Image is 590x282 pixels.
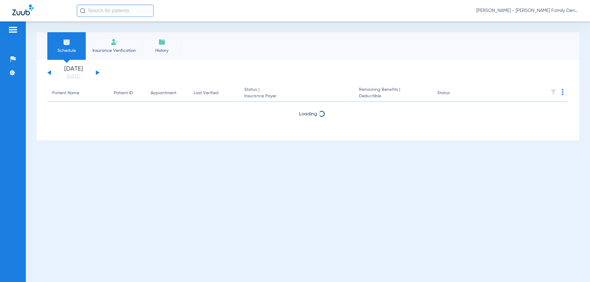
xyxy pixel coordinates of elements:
[432,85,474,102] th: Status
[158,38,166,46] img: History
[151,90,184,96] div: Appointment
[239,85,354,102] th: Status |
[55,73,92,79] a: [DATE]
[63,38,70,46] img: Schedule
[80,8,85,14] img: Search Icon
[244,93,349,99] span: Insurance Payer
[194,90,218,96] div: Last Verified
[52,48,81,54] span: Schedule
[12,5,33,15] img: Zuub Logo
[52,90,79,96] div: Patient Name
[52,90,104,96] div: Patient Name
[151,90,176,96] div: Appointment
[550,89,557,95] img: filter.svg
[476,8,578,14] span: [PERSON_NAME] - [PERSON_NAME] Family Dentistry
[354,85,432,102] th: Remaining Benefits |
[8,26,18,33] img: hamburger-icon
[194,90,234,96] div: Last Verified
[299,112,317,117] span: Loading
[90,48,138,54] span: Insurance Verification
[147,48,176,54] span: History
[114,90,141,96] div: Patient ID
[359,93,427,99] span: Deductible
[55,66,92,79] li: [DATE]
[77,5,154,17] input: Search for patients
[111,38,118,46] img: Manual Insurance Verification
[562,89,564,95] img: group-dot-blue.svg
[114,90,133,96] div: Patient ID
